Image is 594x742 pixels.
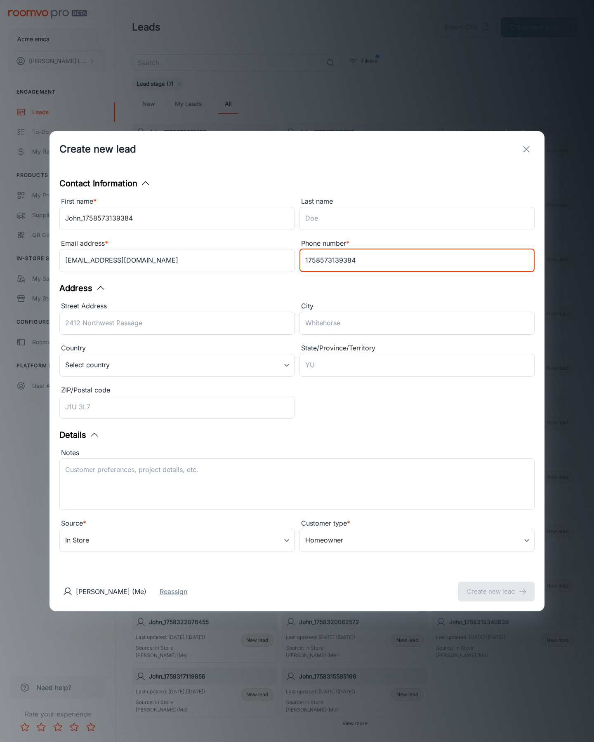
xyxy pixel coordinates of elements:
[59,282,106,294] button: Address
[59,177,151,190] button: Contact Information
[299,343,535,354] div: State/Province/Territory
[59,207,295,230] input: John
[76,587,146,596] p: [PERSON_NAME] (Me)
[299,354,535,377] input: YU
[299,529,535,552] div: Homeowner
[59,249,295,272] input: myname@example.com
[299,312,535,335] input: Whitehorse
[299,249,535,272] input: +1 439-123-4567
[299,207,535,230] input: Doe
[299,301,535,312] div: City
[160,587,187,596] button: Reassign
[59,142,136,157] h1: Create new lead
[59,301,295,312] div: Street Address
[59,196,295,207] div: First name
[59,238,295,249] div: Email address
[59,354,295,377] div: Select country
[59,529,295,552] div: In Store
[299,518,535,529] div: Customer type
[518,141,535,157] button: exit
[299,238,535,249] div: Phone number
[59,396,295,419] input: J1U 3L7
[59,448,535,458] div: Notes
[299,196,535,207] div: Last name
[59,385,295,396] div: ZIP/Postal code
[59,518,295,529] div: Source
[59,429,99,441] button: Details
[59,343,295,354] div: Country
[59,312,295,335] input: 2412 Northwest Passage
